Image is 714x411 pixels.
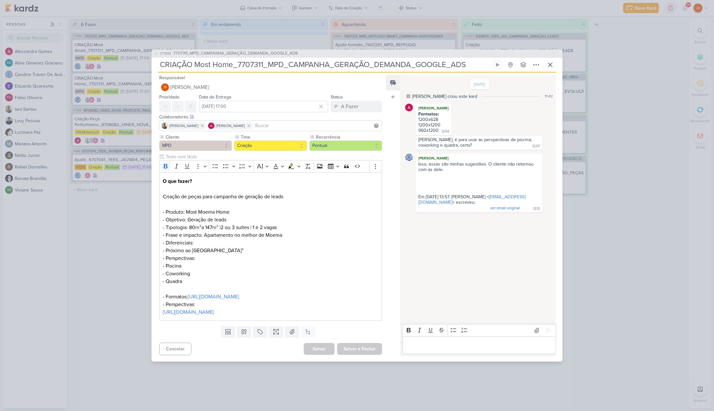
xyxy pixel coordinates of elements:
div: [PERSON_NAME], é para usar as perspectivas de piscina, coworking e quadra, certo? [418,137,533,148]
div: 960x1200 [418,128,439,133]
div: [PERSON_NAME] [417,105,450,111]
button: Cancelar [159,343,191,355]
button: MPD [159,141,232,151]
div: A Fazer [341,103,358,110]
input: Select a date [199,101,328,112]
input: Texto sem título [164,153,382,160]
div: 1200x1200 [418,122,449,128]
div: [PERSON_NAME] [417,155,541,161]
label: Recorrência [315,134,382,141]
label: Cliente [165,134,232,141]
button: CT1253 7707311_MPD_CAMPANHA_GERAÇÃO_DEMANDA_GOOGLE_ADS [154,50,298,57]
span: ver email original [490,206,520,210]
button: Criação [234,141,307,151]
label: Responsável [159,75,185,81]
div: Editor toolbar [159,160,382,173]
div: Colaboradores [159,114,382,120]
div: 12:57 [532,144,540,149]
span: CT1253 [159,51,172,56]
label: Time [240,134,307,141]
p: - Perspectivas: - Piscina - Coworking - Quadra - Formatos: - Perspectivas: [163,254,379,316]
div: 11:42 [545,93,553,99]
div: Editor editing area: main [403,336,556,354]
span: 7707311_MPD_CAMPANHA_GERAÇÃO_DEMANDA_GOOGLE_ADS [173,50,298,57]
button: A Fazer [331,101,382,112]
strong: Formatos: [418,111,439,117]
img: Iara Santos [161,123,168,129]
div: Editor toolbar [403,324,556,337]
strong: O que fazer? [163,178,192,184]
span: [PERSON_NAME] [170,83,209,91]
div: [PERSON_NAME] criou este kard [412,93,477,100]
button: JV [PERSON_NAME] [159,81,382,93]
img: Caroline Traven De Andrade [405,154,413,161]
img: Alessandra Gomes [405,104,413,111]
p: Criação de peças para campanha de geração de leads - Produto: Most Moema Home - Objetivo: Geração... [163,177,379,254]
img: Alessandra Gomes [208,123,214,129]
span: [PERSON_NAME] [216,123,245,129]
span: [PERSON_NAME] [169,123,198,129]
input: Buscar [254,122,380,130]
label: Status [331,94,343,100]
div: Ligar relógio [495,62,500,67]
label: Prioridade [159,94,179,100]
a: [URL][DOMAIN_NAME] [163,309,214,315]
div: Editor editing area: main [159,172,382,321]
label: Data de Entrega [199,94,231,100]
span: m² [195,224,201,231]
div: Joney Viana [161,83,169,91]
button: Pontual [309,141,382,151]
div: 1200x628 [418,117,449,122]
p: JV [163,86,167,89]
a: [URL][DOMAIN_NAME] [188,294,239,300]
a: [EMAIL_ADDRESS][DOMAIN_NAME] [418,194,526,205]
input: Kard Sem Título [158,59,491,71]
span: Isso, essas são minhas sugestões. O cliente não retornou com as dele. Em [DATE] 13:57, [PERSON_NA... [418,161,535,210]
div: 13:51 [533,206,540,211]
div: 12:54 [441,129,449,134]
span: m² | [212,224,221,231]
